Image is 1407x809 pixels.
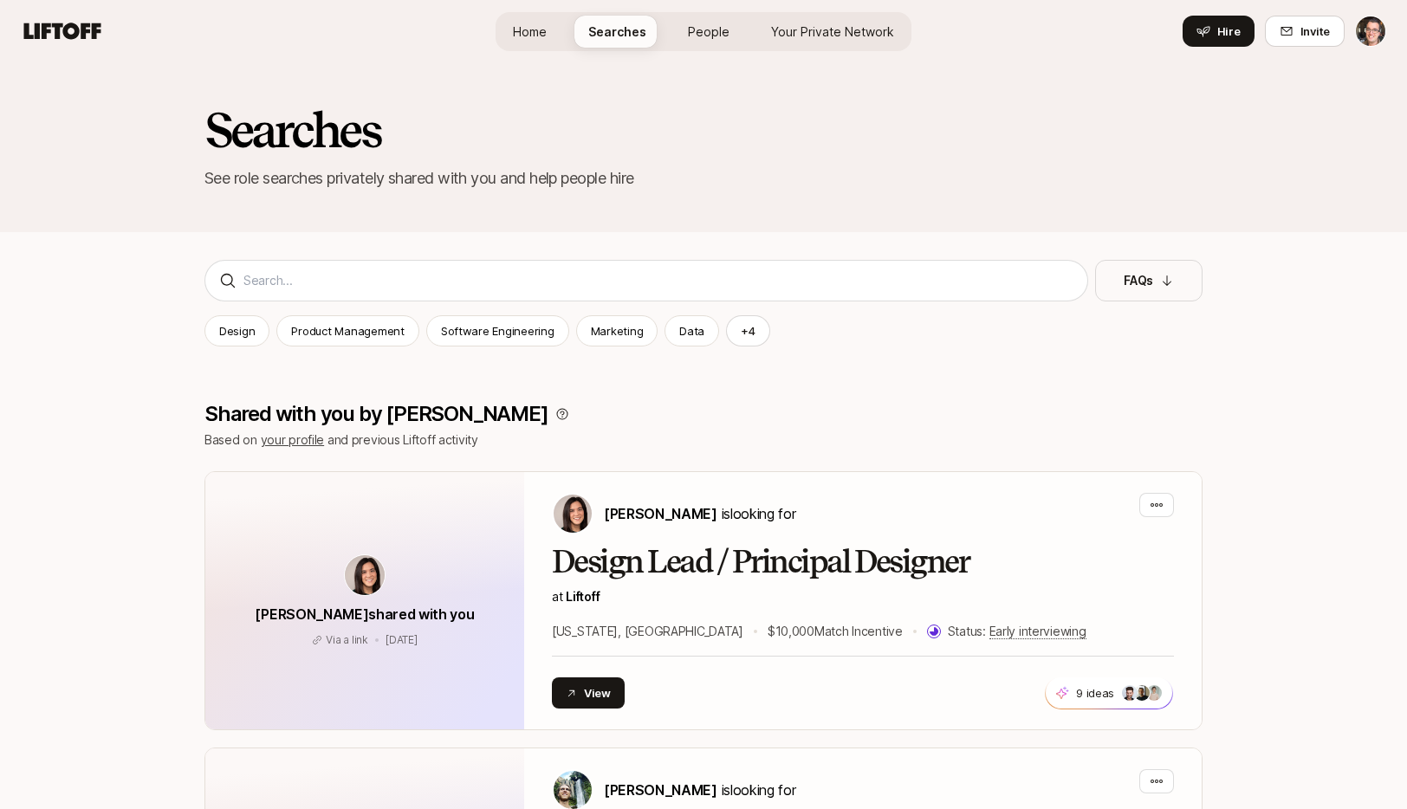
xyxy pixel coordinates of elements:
span: [PERSON_NAME] [604,505,717,522]
span: Invite [1300,23,1330,40]
p: See role searches privately shared with you and help people hire [204,166,1203,191]
img: f0936900_d56c_467f_af31_1b3fd38f9a79.jpg [1134,685,1150,701]
span: Your Private Network [771,23,894,41]
span: Home [513,23,547,41]
p: Data [679,322,704,340]
p: Design [219,322,255,340]
p: Status: [948,621,1086,642]
a: People [674,16,743,48]
p: FAQs [1124,270,1153,291]
span: [PERSON_NAME] [604,781,717,799]
a: your profile [261,432,325,447]
p: Based on and previous Liftoff activity [204,430,1203,450]
button: View [552,677,625,709]
a: Searches [574,16,660,48]
p: 9 ideas [1076,684,1114,702]
img: ACg8ocKhcGRvChYzWN2dihFRyxedT7mU-5ndcsMXykEoNcm4V62MVdan=s160-c [1146,685,1162,701]
p: Product Management [291,322,404,340]
img: avatar-url [345,555,385,595]
button: Invite [1265,16,1345,47]
p: [US_STATE], [GEOGRAPHIC_DATA] [552,621,743,642]
span: Hire [1217,23,1241,40]
img: Eric Smith [1356,16,1385,46]
a: Home [499,16,561,48]
span: [PERSON_NAME] shared with you [255,605,474,623]
p: Via a link [326,632,368,648]
h2: Searches [204,104,1203,156]
p: is looking for [604,779,795,801]
button: FAQs [1095,260,1203,301]
button: +4 [726,315,770,346]
input: Search... [243,270,1073,291]
p: is looking for [604,502,795,525]
p: at [552,586,1174,607]
p: Software Engineering [441,322,554,340]
img: 7bf30482_e1a5_47b4_9e0f_fc49ddd24bf6.jpg [1122,685,1138,701]
img: Carter Cleveland [554,771,592,809]
span: May 9, 2025 10:40am [386,633,418,646]
a: Liftoff [566,589,600,604]
p: Shared with you by [PERSON_NAME] [204,402,548,426]
a: Your Private Network [757,16,908,48]
h2: Design Lead / Principal Designer [552,545,1174,579]
button: 9 ideas [1045,676,1173,709]
span: People [688,23,729,41]
p: $10,000 Match Incentive [768,621,903,642]
button: Hire [1183,16,1255,47]
button: Eric Smith [1355,16,1386,47]
span: Searches [588,23,646,41]
p: Marketing [591,322,644,340]
span: Early interviewing [989,624,1086,639]
img: Eleanor Morgan [554,495,592,533]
